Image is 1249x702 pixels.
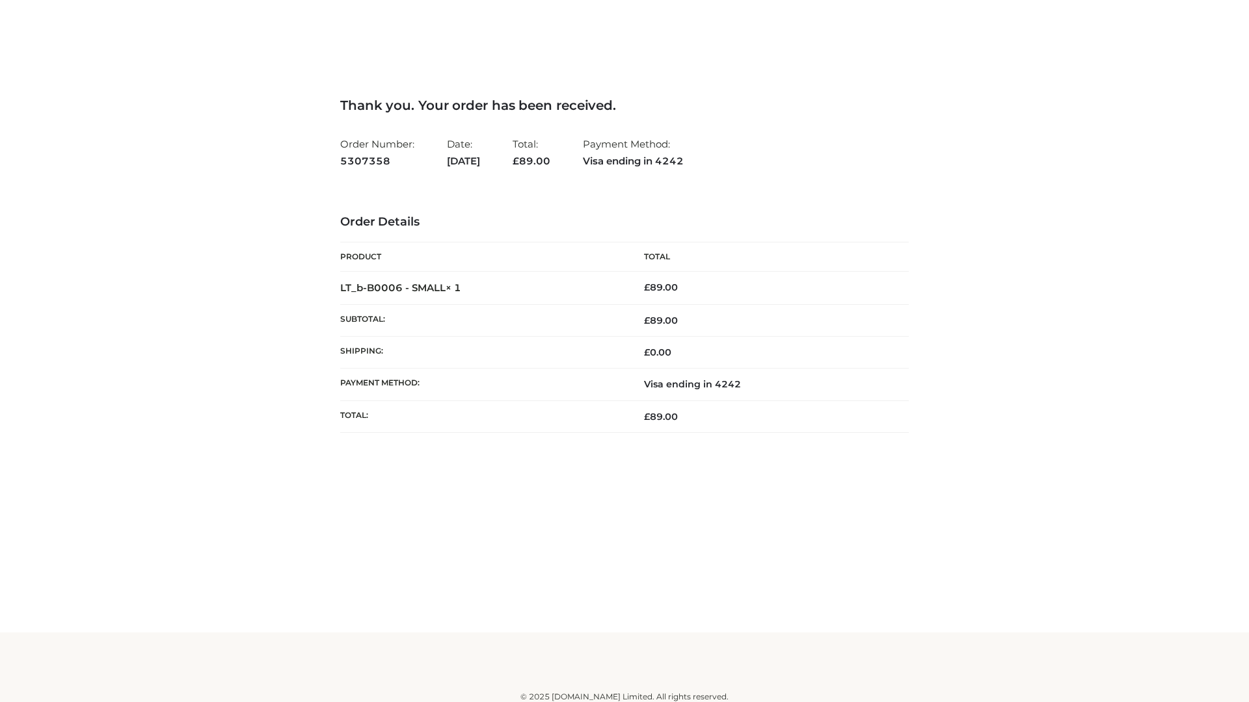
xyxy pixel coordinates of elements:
strong: 5307358 [340,153,414,170]
strong: LT_b-B0006 - SMALL [340,281,461,294]
bdi: 89.00 [644,281,678,293]
span: 89.00 [513,155,550,167]
span: 89.00 [644,411,678,422]
th: Subtotal: [340,304,624,336]
strong: × 1 [446,281,461,294]
th: Payment method: [340,369,624,400]
span: £ [644,411,650,422]
td: Visa ending in 4242 [624,369,909,400]
strong: [DATE] [447,153,480,170]
bdi: 0.00 [644,346,671,358]
li: Date: [447,133,480,172]
strong: Visa ending in 4242 [583,153,684,170]
li: Payment Method: [583,133,684,172]
th: Total [624,242,909,272]
span: £ [513,155,519,167]
span: 89.00 [644,315,678,326]
span: £ [644,281,650,293]
li: Order Number: [340,133,414,172]
li: Total: [513,133,550,172]
h3: Order Details [340,215,909,229]
th: Product [340,242,624,272]
span: £ [644,315,650,326]
th: Shipping: [340,337,624,369]
span: £ [644,346,650,358]
th: Total: [340,400,624,432]
h3: Thank you. Your order has been received. [340,97,909,113]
